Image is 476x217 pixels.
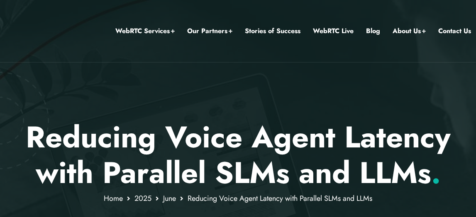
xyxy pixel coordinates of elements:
[313,26,354,36] a: WebRTC Live
[188,193,372,204] span: Reducing Voice Agent Latency with Parallel SLMs and LLMs
[5,119,471,191] p: Reducing Voice Agent Latency with Parallel SLMs and LLMs
[104,193,123,204] a: Home
[438,26,471,36] a: Contact Us
[366,26,380,36] a: Blog
[245,26,300,36] a: Stories of Success
[431,151,441,194] span: .
[187,26,232,36] a: Our Partners
[134,193,151,204] a: 2025
[115,26,175,36] a: WebRTC Services
[393,26,426,36] a: About Us
[163,193,176,204] a: June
